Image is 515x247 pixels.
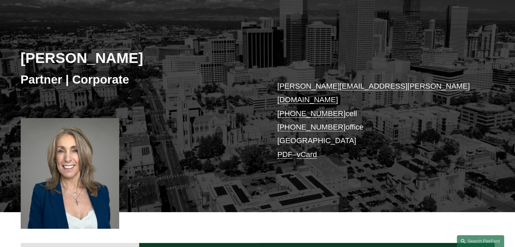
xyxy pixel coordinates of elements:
a: vCard [297,150,317,159]
h3: Partner | Corporate [21,72,258,87]
p: cell office [GEOGRAPHIC_DATA] – [277,80,475,161]
a: Search this site [457,235,504,247]
a: [PERSON_NAME][EMAIL_ADDRESS][PERSON_NAME][DOMAIN_NAME] [277,82,470,104]
h2: [PERSON_NAME] [21,49,258,67]
a: [PHONE_NUMBER] [277,123,346,131]
a: [PHONE_NUMBER] [277,109,346,118]
a: PDF [277,150,293,159]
